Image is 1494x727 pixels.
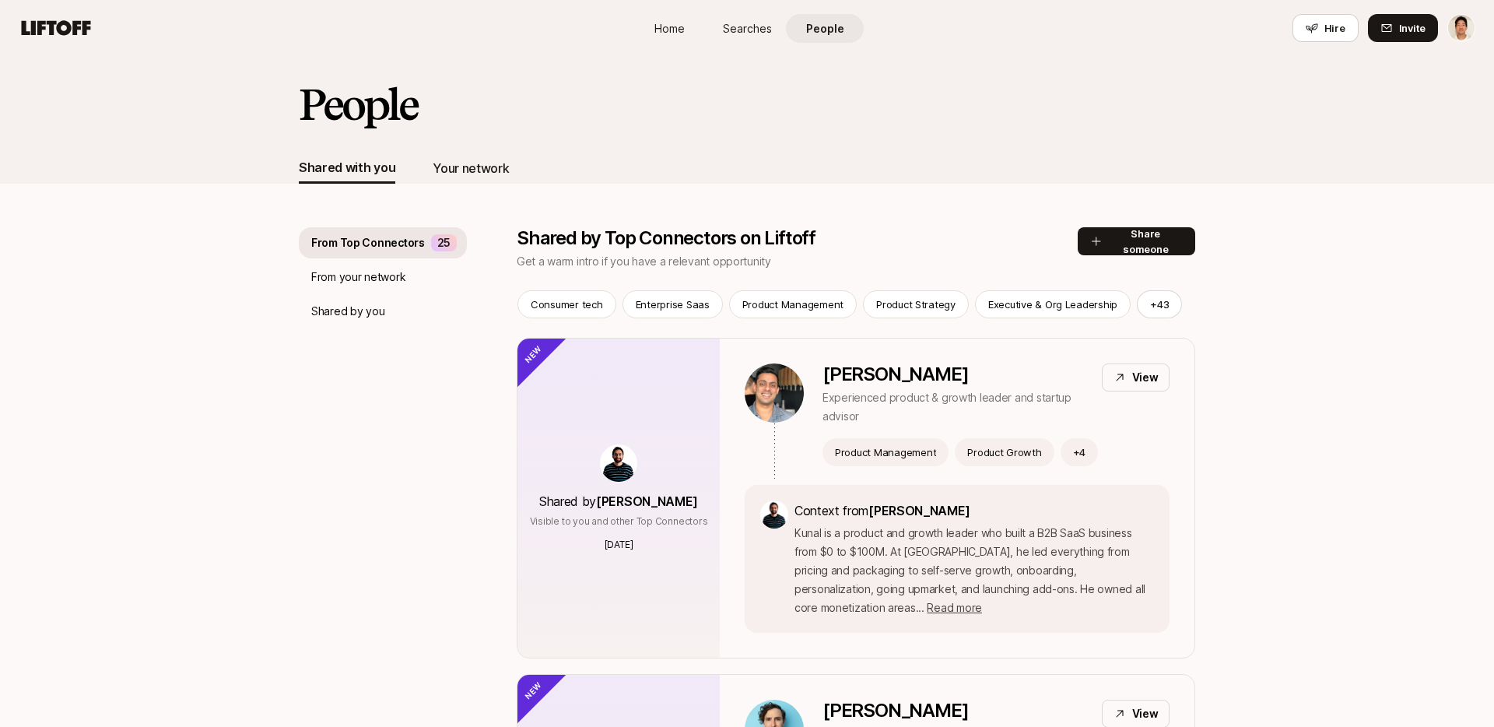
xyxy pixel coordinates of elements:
[530,515,708,529] p: Visible to you and other Top Connectors
[517,338,1195,659] a: Shared by[PERSON_NAME]Visible to you and other Top Connectors[DATE][PERSON_NAME]Experienced produ...
[1368,14,1438,42] button: Invite
[1078,227,1195,255] button: Share someone
[539,491,698,511] p: Shared by
[822,388,1089,426] p: Experienced product & growth leader and startup advisor
[437,234,451,252] p: 25
[1061,438,1099,466] button: +4
[745,363,804,423] img: 1cf5e339_9344_4c28_b1fe_dc3ceac21bee.jpg
[596,493,698,509] span: [PERSON_NAME]
[794,500,1154,521] p: Context from
[600,444,637,482] img: ACg8ocIkDTL3-aTJPCC6zF-UTLIXBF4K0l6XE8Bv4u6zd-KODelM=s160-c
[835,444,936,460] p: Product Management
[517,227,815,249] p: Shared by Top Connectors on Liftoff
[742,297,843,312] p: Product Management
[806,20,844,37] span: People
[299,157,395,177] div: Shared with you
[1137,290,1182,318] button: +43
[311,268,405,286] p: From your network
[786,14,864,43] a: People
[794,524,1154,617] p: Kunal is a product and growth leader who built a B2B SaaS business from $0 to $100M. At [GEOGRAPH...
[1447,14,1475,42] button: Jeremy Chen
[491,648,568,725] div: New
[822,363,1089,385] p: [PERSON_NAME]
[311,234,425,252] p: From Top Connectors
[1132,368,1159,387] p: View
[927,601,981,614] span: Read more
[723,20,772,37] span: Searches
[1448,15,1475,41] img: Jeremy Chen
[630,14,708,43] a: Home
[491,312,568,389] div: New
[1292,14,1359,42] button: Hire
[708,14,786,43] a: Searches
[517,252,815,271] p: Get a warm intro if you have a relevant opportunity
[967,444,1041,460] p: Product Growth
[311,302,384,321] p: Shared by you
[760,500,788,529] img: ACg8ocIkDTL3-aTJPCC6zF-UTLIXBF4K0l6XE8Bv4u6zd-KODelM=s160-c
[1399,20,1426,36] span: Invite
[1132,704,1159,723] p: View
[433,153,509,184] button: Your network
[433,158,509,178] div: Your network
[822,700,968,722] p: [PERSON_NAME]
[299,153,395,184] button: Shared with you
[654,20,685,37] span: Home
[299,81,417,128] h2: People
[1324,20,1345,36] span: Hire
[868,503,970,518] span: [PERSON_NAME]
[636,297,710,312] p: Enterprise Saas
[605,538,633,552] p: [DATE]
[988,297,1117,312] p: Executive & Org Leadership
[876,297,956,312] p: Product Strategy
[531,297,603,312] p: Consumer tech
